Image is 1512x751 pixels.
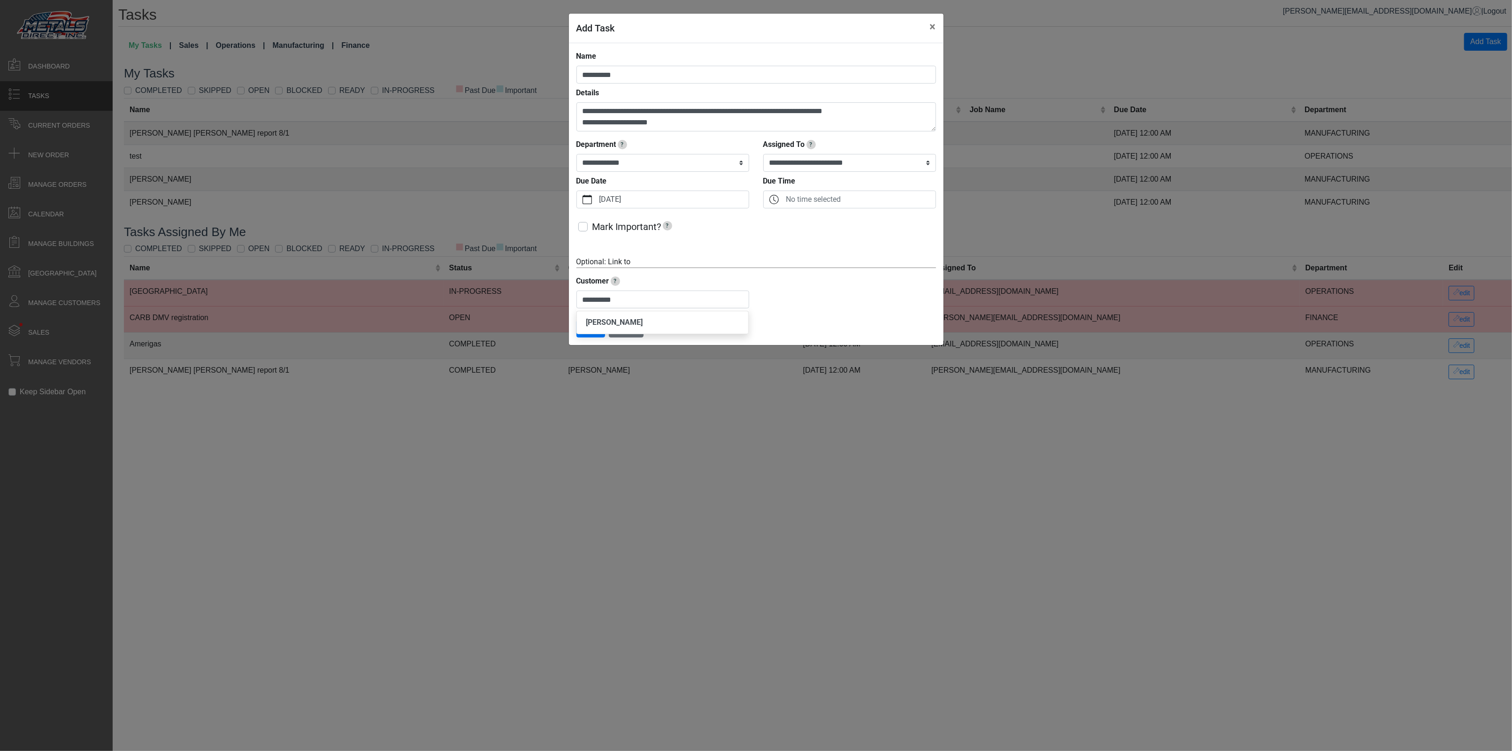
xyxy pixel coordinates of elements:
[576,21,615,35] h5: Add Task
[576,52,597,61] strong: Name
[586,318,643,327] span: [PERSON_NAME]
[763,176,796,185] strong: Due Time
[576,176,607,185] strong: Due Date
[806,140,816,149] span: Track who this task is assigned to
[592,220,674,234] label: Mark Important?
[769,195,779,204] svg: clock
[576,88,599,97] strong: Details
[576,276,609,285] strong: Customer
[576,140,616,149] strong: Department
[618,140,627,149] span: Selecting a department will automatically assign to an employee in that department
[784,191,936,208] label: No time selected
[663,221,672,230] span: Marking a task as important will make it show up at the top of task lists
[611,276,620,286] span: Start typing to pull up a list of customers. You must select a customer from the list.
[764,191,784,208] button: clock
[763,140,805,149] strong: Assigned To
[598,191,749,208] label: [DATE]
[583,195,592,204] svg: calendar
[576,256,936,268] div: Optional: Link to
[922,14,944,40] button: Close
[577,191,598,208] button: calendar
